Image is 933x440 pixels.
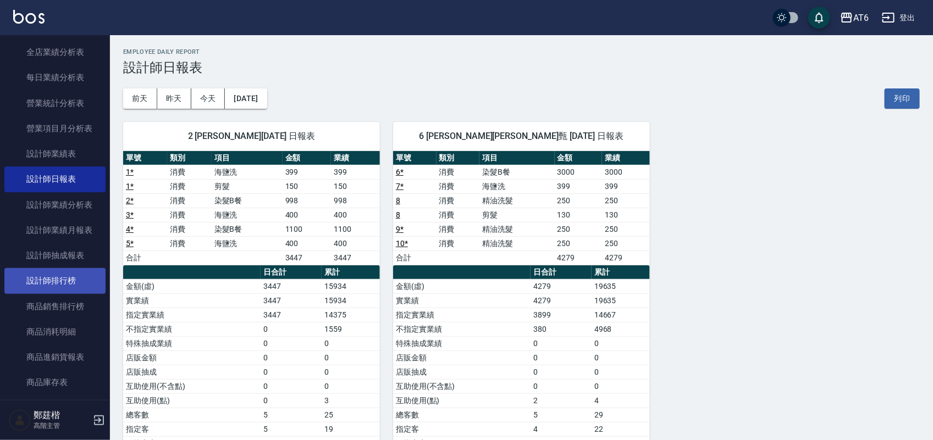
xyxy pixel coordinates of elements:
[479,222,554,236] td: 精油洗髮
[592,279,650,293] td: 19635
[331,165,380,179] td: 399
[123,336,261,350] td: 特殊抽成業績
[331,151,380,165] th: 業績
[437,179,480,193] td: 消費
[555,179,603,193] td: 399
[437,236,480,250] td: 消費
[212,208,283,222] td: 海鹽洗
[4,218,106,243] a: 設計師業績月報表
[4,192,106,218] a: 設計師業績分析表
[479,236,554,250] td: 精油洗髮
[4,294,106,319] a: 商品銷售排行榜
[393,151,437,165] th: 單號
[34,421,90,431] p: 高階主管
[212,151,283,165] th: 項目
[9,409,31,431] img: Person
[261,393,321,408] td: 0
[396,196,400,205] a: 8
[555,208,603,222] td: 130
[261,293,321,308] td: 3447
[437,208,480,222] td: 消費
[157,88,191,109] button: 昨天
[437,193,480,208] td: 消費
[4,268,106,293] a: 設計師排行榜
[4,141,106,166] a: 設計師業績表
[393,422,531,436] td: 指定客
[212,179,283,193] td: 剪髮
[261,322,321,336] td: 0
[592,379,650,393] td: 0
[167,208,211,222] td: 消費
[167,179,211,193] td: 消費
[331,250,380,265] td: 3447
[261,279,321,293] td: 3447
[322,408,380,422] td: 25
[167,151,211,165] th: 類別
[853,11,869,25] div: AT6
[136,131,367,142] span: 2 [PERSON_NAME][DATE] 日報表
[555,151,603,165] th: 金額
[331,193,380,208] td: 998
[123,365,261,379] td: 店販抽成
[261,408,321,422] td: 5
[531,365,591,379] td: 0
[4,370,106,395] a: 商品庫存表
[261,422,321,436] td: 5
[393,379,531,393] td: 互助使用(不含點)
[322,350,380,365] td: 0
[4,243,106,268] a: 設計師抽成報表
[283,222,332,236] td: 1100
[13,10,45,24] img: Logo
[437,222,480,236] td: 消費
[123,151,167,165] th: 單號
[836,7,873,29] button: AT6
[123,422,261,436] td: 指定客
[123,393,261,408] td: 互助使用(點)
[322,308,380,322] td: 14375
[555,193,603,208] td: 250
[602,151,650,165] th: 業績
[331,208,380,222] td: 400
[322,293,380,308] td: 15934
[4,91,106,116] a: 營業統計分析表
[283,236,332,250] td: 400
[531,408,591,422] td: 5
[406,131,637,142] span: 6 [PERSON_NAME][PERSON_NAME]甄 [DATE] 日報表
[592,350,650,365] td: 0
[393,322,531,336] td: 不指定實業績
[123,60,920,75] h3: 設計師日報表
[393,308,531,322] td: 指定實業績
[592,322,650,336] td: 4968
[4,166,106,192] a: 設計師日報表
[602,222,650,236] td: 250
[531,336,591,350] td: 0
[212,222,283,236] td: 染髮B餐
[261,308,321,322] td: 3447
[393,336,531,350] td: 特殊抽成業績
[592,365,650,379] td: 0
[261,379,321,393] td: 0
[322,422,380,436] td: 19
[123,293,261,308] td: 實業績
[602,179,650,193] td: 399
[531,308,591,322] td: 3899
[555,250,603,265] td: 4279
[602,193,650,208] td: 250
[123,379,261,393] td: 互助使用(不含點)
[592,336,650,350] td: 0
[123,322,261,336] td: 不指定實業績
[123,350,261,365] td: 店販金額
[212,165,283,179] td: 海鹽洗
[322,265,380,280] th: 累計
[437,165,480,179] td: 消費
[167,236,211,250] td: 消費
[283,179,332,193] td: 150
[479,151,554,165] th: 項目
[261,350,321,365] td: 0
[808,7,830,29] button: save
[123,408,261,422] td: 總客數
[331,179,380,193] td: 150
[331,222,380,236] td: 1100
[555,165,603,179] td: 3000
[261,365,321,379] td: 0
